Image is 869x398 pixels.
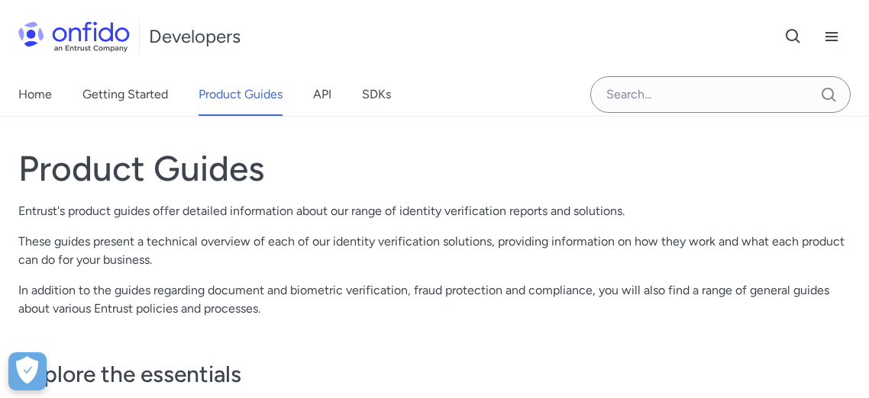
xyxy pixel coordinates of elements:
[18,73,52,116] a: Home
[18,202,851,220] p: Entrust's product guides offer detailed information about our range of identity verification repo...
[822,27,841,46] svg: Open navigation menu button
[18,21,130,52] img: Onfido Logo
[362,73,391,116] a: SDKs
[18,233,851,269] p: These guides present a technical overview of each of our identity verification solutions, providi...
[18,281,851,318] p: In addition to the guides regarding document and biometric verification, fraud protection and com...
[8,352,47,390] button: Open Preferences
[590,76,851,113] input: Onfido search input field
[18,359,851,390] h3: Explore the essentials
[8,352,47,390] div: Cookie Preferences
[774,18,812,56] button: Open search button
[149,24,241,49] h1: Developers
[82,73,168,116] a: Getting Started
[18,147,851,190] h1: Product Guides
[812,18,851,56] button: Open navigation menu button
[784,27,803,46] svg: Open search button
[199,73,283,116] a: Product Guides
[313,73,331,116] a: API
